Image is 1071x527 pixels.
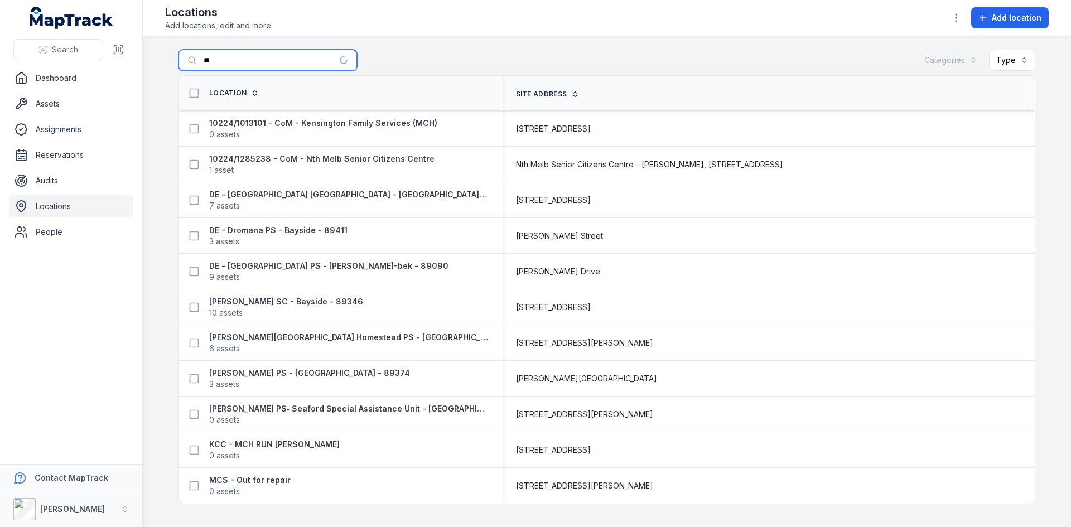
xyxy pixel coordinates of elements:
[516,90,580,99] a: Site address
[9,93,133,115] a: Assets
[209,414,240,426] span: 0 assets
[209,153,435,165] strong: 10224/1285238 - CoM - Nth Melb Senior Citizens Centre
[209,439,340,450] strong: KCC - MCH RUN [PERSON_NAME]
[9,170,133,192] a: Audits
[209,296,363,318] a: [PERSON_NAME] SC - Bayside - 8934610 assets
[9,144,133,166] a: Reservations
[209,379,239,390] span: 3 assets
[165,4,273,20] h2: Locations
[209,486,240,497] span: 0 assets
[209,165,234,176] span: 1 asset
[992,12,1041,23] span: Add location
[209,307,243,318] span: 10 assets
[209,200,240,211] span: 7 assets
[209,403,489,414] strong: [PERSON_NAME] PS‐ Seaford Special Assistance Unit - [GEOGRAPHIC_DATA] - 89375
[516,302,591,313] span: [STREET_ADDRESS]
[209,189,489,200] strong: DE - [GEOGRAPHIC_DATA] [GEOGRAPHIC_DATA] - [GEOGRAPHIC_DATA] - 89323
[9,195,133,217] a: Locations
[209,236,239,247] span: 3 assets
[209,89,259,98] a: Location
[516,230,603,241] span: [PERSON_NAME] Street
[209,225,348,236] strong: DE - Dromana PS - Bayside - 89411
[13,39,103,60] button: Search
[209,343,240,354] span: 6 assets
[516,195,591,206] span: [STREET_ADDRESS]
[52,44,78,55] span: Search
[516,480,653,491] span: [STREET_ADDRESS][PERSON_NAME]
[209,368,410,390] a: [PERSON_NAME] PS - [GEOGRAPHIC_DATA] - 893743 assets
[516,266,600,277] span: [PERSON_NAME] Drive
[209,332,489,354] a: [PERSON_NAME][GEOGRAPHIC_DATA] Homestead PS - [GEOGRAPHIC_DATA][PERSON_NAME]-bek - 891266 assets
[209,118,437,129] strong: 10224/1013101 - CoM - Kensington Family Services (MCH)
[209,89,247,98] span: Location
[30,7,113,29] a: MapTrack
[209,272,240,283] span: 9 assets
[516,337,653,349] span: [STREET_ADDRESS][PERSON_NAME]
[516,373,657,384] span: [PERSON_NAME][GEOGRAPHIC_DATA]
[209,189,489,211] a: DE - [GEOGRAPHIC_DATA] [GEOGRAPHIC_DATA] - [GEOGRAPHIC_DATA] - 893237 assets
[209,439,340,461] a: KCC - MCH RUN [PERSON_NAME]0 assets
[209,450,240,461] span: 0 assets
[9,118,133,141] a: Assignments
[35,473,108,482] strong: Contact MapTrack
[989,50,1035,71] button: Type
[516,123,591,134] span: [STREET_ADDRESS]
[516,409,653,420] span: [STREET_ADDRESS][PERSON_NAME]
[971,7,1049,28] button: Add location
[209,403,489,426] a: [PERSON_NAME] PS‐ Seaford Special Assistance Unit - [GEOGRAPHIC_DATA] - 893750 assets
[209,475,291,497] a: MCS - Out for repair0 assets
[209,129,240,140] span: 0 assets
[209,296,363,307] strong: [PERSON_NAME] SC - Bayside - 89346
[209,153,435,176] a: 10224/1285238 - CoM - Nth Melb Senior Citizens Centre1 asset
[516,90,567,99] span: Site address
[209,332,489,343] strong: [PERSON_NAME][GEOGRAPHIC_DATA] Homestead PS - [GEOGRAPHIC_DATA][PERSON_NAME]-bek - 89126
[209,118,437,140] a: 10224/1013101 - CoM - Kensington Family Services (MCH)0 assets
[209,260,448,283] a: DE - [GEOGRAPHIC_DATA] PS - [PERSON_NAME]-bek - 890909 assets
[40,504,105,514] strong: [PERSON_NAME]
[209,368,410,379] strong: [PERSON_NAME] PS - [GEOGRAPHIC_DATA] - 89374
[9,221,133,243] a: People
[209,260,448,272] strong: DE - [GEOGRAPHIC_DATA] PS - [PERSON_NAME]-bek - 89090
[516,159,783,170] span: Nth Melb Senior Citizens Centre - [PERSON_NAME], [STREET_ADDRESS]
[209,475,291,486] strong: MCS - Out for repair
[209,225,348,247] a: DE - Dromana PS - Bayside - 894113 assets
[9,67,133,89] a: Dashboard
[516,444,591,456] span: [STREET_ADDRESS]
[165,20,273,31] span: Add locations, edit and more.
